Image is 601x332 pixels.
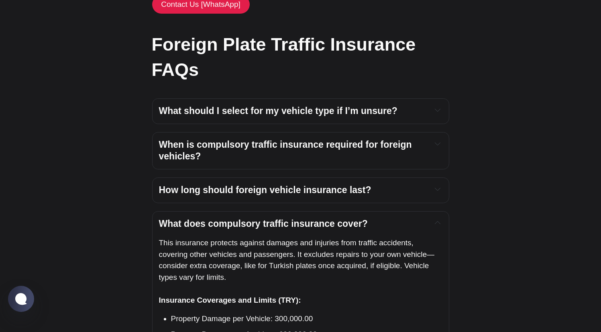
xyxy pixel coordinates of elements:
button: Expand toggle to read content [433,105,442,115]
button: Expand toggle to read content [433,218,442,228]
button: Expand toggle to read content [433,139,442,149]
span: How long should foreign vehicle insurance last? [159,185,371,195]
span: This insurance protects against damages and injuries from traffic accidents, covering other vehic... [159,238,434,281]
span: What should I select for my vehicle type if I’m unsure? [159,106,397,116]
button: Expand toggle to read content [433,184,442,194]
span: What does compulsory traffic insurance cover? [159,218,368,229]
h2: Foreign Plate Traffic Insurance FAQs [152,32,449,82]
span: Property Damage per Vehicle: 300,000.00 [171,314,313,323]
strong: Insurance Coverages and Limits (TRY): [159,296,301,304]
span: When is compulsory traffic insurance required for foreign vehicles? [159,139,414,162]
